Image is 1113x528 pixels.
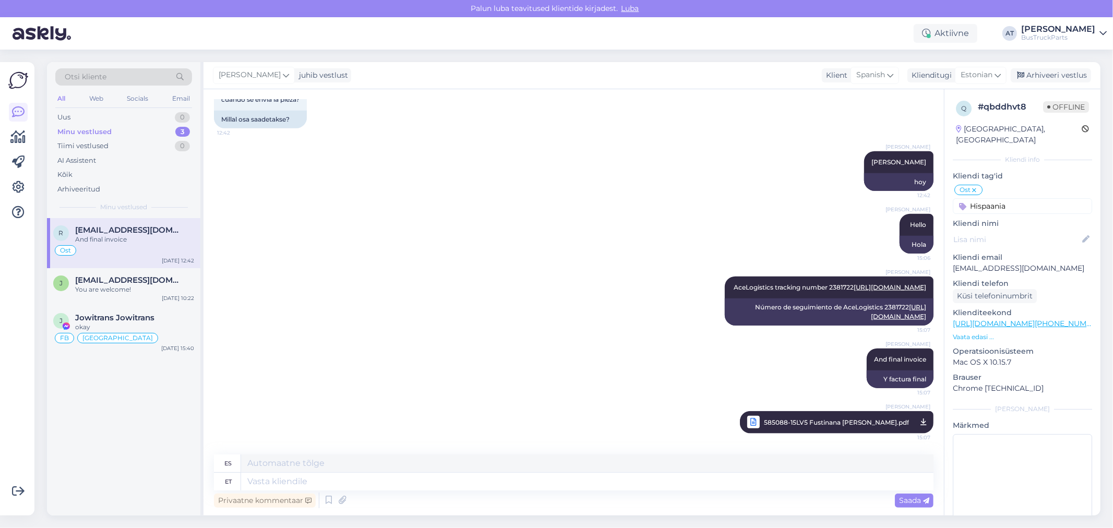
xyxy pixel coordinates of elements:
[953,332,1092,342] p: Vaata edasi ...
[75,225,184,235] span: reimon89_@hotmail.com
[75,313,154,322] span: Jowitrans Jowitrans
[907,70,952,81] div: Klienditugi
[100,202,147,212] span: Minu vestlused
[864,173,934,191] div: hoy
[219,69,281,81] span: [PERSON_NAME]
[60,335,69,341] span: FB
[618,4,642,13] span: Luba
[885,403,930,411] span: [PERSON_NAME]
[953,278,1092,289] p: Kliendi telefon
[75,322,194,332] div: okay
[162,257,194,265] div: [DATE] 12:42
[75,275,184,285] span: johnjadergaviria@gmail.com
[57,170,73,180] div: Kõik
[57,184,100,195] div: Arhiveeritud
[55,92,67,105] div: All
[867,370,934,388] div: Y factura final
[914,24,977,43] div: Aktiivne
[1043,101,1089,113] span: Offline
[175,112,190,123] div: 0
[953,357,1092,368] p: Mac OS X 10.15.7
[885,340,930,348] span: [PERSON_NAME]
[891,431,930,444] span: 15:07
[910,221,926,229] span: Hello
[960,187,971,193] span: Ost
[8,70,28,90] img: Askly Logo
[57,127,112,137] div: Minu vestlused
[961,104,966,112] span: q
[1021,25,1107,42] a: [PERSON_NAME]BusTruckParts
[175,127,190,137] div: 3
[734,283,926,291] span: AceLogistics tracking number 2381722
[885,206,930,213] span: [PERSON_NAME]
[1011,68,1091,82] div: Arhiveeri vestlus
[871,158,926,166] span: [PERSON_NAME]
[217,129,256,137] span: 12:42
[221,95,300,103] span: cuando se envia la pieza?
[1021,33,1095,42] div: BusTruckParts
[75,285,194,294] div: You are welcome!
[725,298,934,326] div: Número de seguimiento de AceLogistics 2381722
[953,420,1092,431] p: Märkmed
[57,141,109,151] div: Tiimi vestlused
[170,92,192,105] div: Email
[225,454,232,472] div: es
[60,247,71,254] span: Ost
[953,307,1092,318] p: Klienditeekond
[953,383,1092,394] p: Chrome [TECHNICAL_ID]
[854,283,926,291] a: [URL][DOMAIN_NAME]
[295,70,348,81] div: juhib vestlust
[953,252,1092,263] p: Kliendi email
[59,317,63,325] span: J
[978,101,1043,113] div: # qbddhvt8
[899,496,929,505] span: Saada
[175,141,190,151] div: 0
[125,92,150,105] div: Socials
[822,70,847,81] div: Klient
[764,416,909,429] span: 585088-15LV5 Fustinana [PERSON_NAME].pdf
[214,111,307,128] div: Millal osa saadetakse?
[953,218,1092,229] p: Kliendi nimi
[856,69,885,81] span: Spanish
[87,92,105,105] div: Web
[1002,26,1017,41] div: AT
[57,112,70,123] div: Uus
[885,268,930,276] span: [PERSON_NAME]
[953,319,1104,328] a: [URL][DOMAIN_NAME][PHONE_NUMBER]
[75,235,194,244] div: And final invoice
[891,389,930,397] span: 15:07
[59,279,63,287] span: j
[953,234,1080,245] input: Lisa nimi
[891,326,930,334] span: 15:07
[885,143,930,151] span: [PERSON_NAME]
[891,254,930,262] span: 15:06
[161,344,194,352] div: [DATE] 15:40
[82,335,153,341] span: [GEOGRAPHIC_DATA]
[900,236,934,254] div: Hola
[961,69,992,81] span: Estonian
[214,494,316,508] div: Privaatne kommentaar
[59,229,64,237] span: r
[891,191,930,199] span: 12:42
[874,355,926,363] span: And final invoice
[740,411,934,434] a: [PERSON_NAME]585088-15LV5 Fustinana [PERSON_NAME].pdf15:07
[953,263,1092,274] p: [EMAIL_ADDRESS][DOMAIN_NAME]
[953,155,1092,164] div: Kliendi info
[1021,25,1095,33] div: [PERSON_NAME]
[225,473,232,490] div: et
[953,289,1037,303] div: Küsi telefoninumbrit
[953,198,1092,214] input: Lisa tag
[953,372,1092,383] p: Brauser
[65,71,106,82] span: Otsi kliente
[953,171,1092,182] p: Kliendi tag'id
[162,294,194,302] div: [DATE] 10:22
[57,155,96,166] div: AI Assistent
[953,346,1092,357] p: Operatsioonisüsteem
[956,124,1082,146] div: [GEOGRAPHIC_DATA], [GEOGRAPHIC_DATA]
[953,404,1092,414] div: [PERSON_NAME]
